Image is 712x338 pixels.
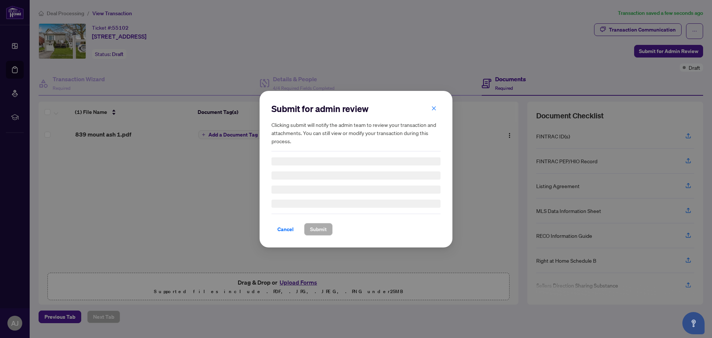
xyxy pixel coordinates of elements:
h2: Submit for admin review [271,103,441,115]
button: Cancel [271,223,300,236]
span: close [431,105,436,111]
button: Submit [304,223,333,236]
button: Open asap [682,312,705,334]
h5: Clicking submit will notify the admin team to review your transaction and attachments. You can st... [271,121,441,145]
span: Cancel [277,223,294,235]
